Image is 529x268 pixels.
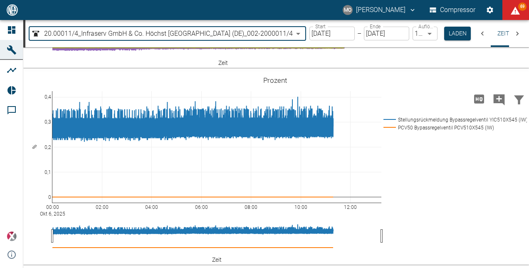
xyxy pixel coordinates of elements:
[309,27,355,40] input: DD.MM.YYYY
[370,23,381,30] label: Ende
[341,2,418,17] button: mario.oeser@neuman-esser.com
[44,29,293,38] span: 20.00011/4_Infraserv GmbH & Co. Höchst [GEOGRAPHIC_DATA] (DE)_002-2000011/4
[413,27,438,40] div: 1 Sekunde
[428,2,477,17] button: Compressor
[418,23,433,30] label: Auflösung
[469,94,489,102] span: Hohe Auflösung
[364,27,409,40] input: DD.MM.YYYY
[444,27,471,40] button: Laden
[489,88,509,110] button: Kommentar hinzufügen
[7,231,17,241] img: Xplore Logo
[482,2,497,17] button: Einstellungen
[315,23,326,30] label: Start
[31,29,293,39] a: 20.00011/4_Infraserv GmbH & Co. Höchst [GEOGRAPHIC_DATA] (DE)_002-2000011/4
[509,88,529,110] button: Daten filtern
[518,2,527,11] span: 69
[6,4,19,15] img: logo
[357,29,361,38] p: –
[343,5,353,15] div: MO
